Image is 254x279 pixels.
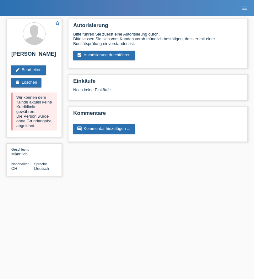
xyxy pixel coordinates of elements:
span: Geschlecht [11,148,29,151]
h2: [PERSON_NAME] [11,51,57,60]
div: Männlich [11,147,34,156]
span: Deutsch [34,166,49,171]
i: comment [77,126,82,131]
span: Sprache [34,162,47,166]
i: assignment_turned_in [77,53,82,58]
a: commentKommentar hinzufügen ... [73,124,135,134]
h2: Autorisierung [73,22,243,32]
span: Schweiz [11,166,17,171]
span: Nationalität [11,162,29,166]
i: star_border [55,20,60,26]
h2: Einkäufe [73,78,243,87]
a: menu [238,6,251,10]
i: delete [15,80,20,85]
a: editBearbeiten [11,65,46,75]
i: edit [15,67,20,72]
i: menu [241,5,248,11]
a: star_border [55,20,60,27]
div: Bitte führen Sie zuerst eine Autorisierung durch. Bitte lassen Sie sich vom Kunden vorab mündlich... [73,32,243,46]
a: assignment_turned_inAutorisierung durchführen [73,51,135,60]
div: Wir können dem Kunde aktuell keine Kreditlimite gewähren. Die Person wurde ohne Grundangabe abgel... [11,92,57,131]
div: Noch keine Einkäufe [73,87,243,97]
a: deleteLöschen [11,78,41,87]
h2: Kommentare [73,110,243,120]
